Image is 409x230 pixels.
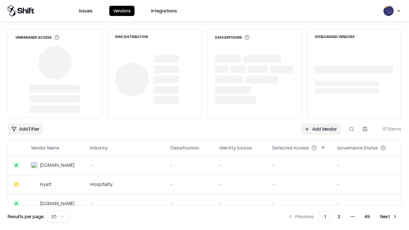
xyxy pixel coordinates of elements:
div: Vendor Name [31,144,59,151]
div: - [337,162,396,168]
button: Add Filter [8,123,43,135]
div: Classification [170,144,199,151]
div: Unmanaged Access [16,35,59,40]
button: Vendors [109,6,135,16]
div: - [220,162,262,168]
div: Risk Distribution [115,35,148,38]
div: - [170,181,209,188]
div: Industry [90,144,108,151]
button: 2 [333,211,345,222]
nav: pagination [284,211,401,222]
div: - [90,162,160,168]
p: Results per page: [8,213,44,220]
div: - [337,181,396,188]
button: Integrations [147,6,181,16]
div: Offboarded Vendors [315,35,355,38]
button: Next [376,211,401,222]
div: A [13,200,19,207]
a: Add Vendor [301,123,341,135]
button: 49 [359,211,375,222]
div: Data Exposure [215,35,250,40]
div: - [337,200,396,207]
button: Issues [75,6,96,16]
div: - [220,181,262,188]
div: - [170,200,209,207]
div: - [90,200,160,207]
div: Hospitality [90,181,160,188]
div: Identity Source [220,144,252,151]
div: Detected Access [272,144,309,151]
div: - [170,162,209,168]
div: - [272,181,327,188]
div: A [13,162,19,168]
div: Hyatt [40,181,51,188]
div: [DOMAIN_NAME] [40,200,74,207]
div: - [220,200,262,207]
div: - [272,200,327,207]
img: intrado.com [31,162,37,168]
div: 971 items [376,126,401,132]
img: Hyatt [31,181,37,188]
div: - [272,162,327,168]
div: [DOMAIN_NAME] [40,162,74,168]
img: primesec.co.il [31,200,37,207]
div: Governance Status [337,144,378,151]
div: C [13,181,19,188]
button: 1 [319,211,331,222]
